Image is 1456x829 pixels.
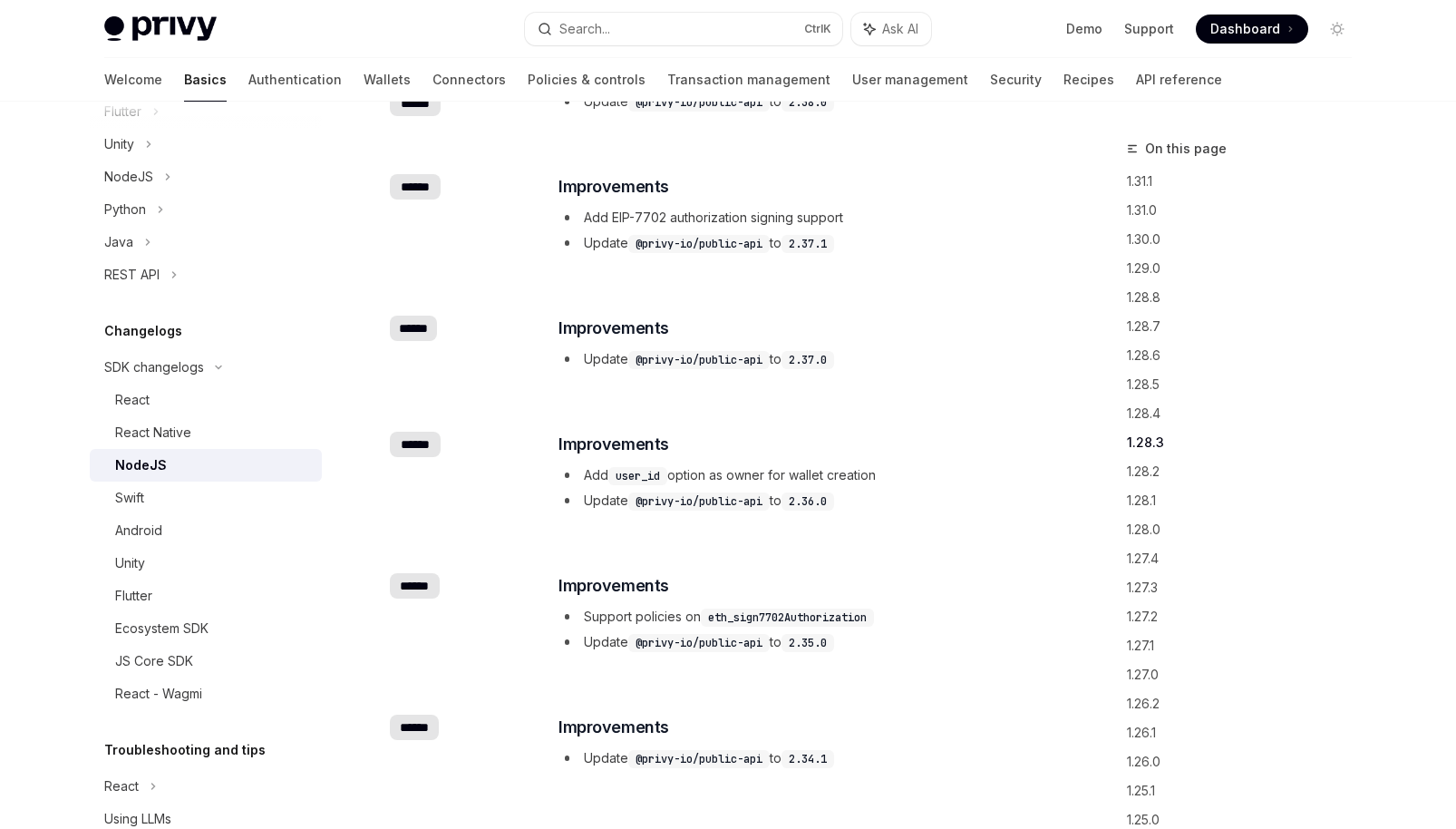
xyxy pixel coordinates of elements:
div: SDK changelogs [104,356,204,378]
div: React - Wagmi [115,683,202,705]
code: @privy-io/public-api [628,93,770,112]
a: NodeJS [90,449,322,482]
div: Search... [559,18,610,40]
li: Update to [558,631,1042,653]
span: Improvements [558,715,669,740]
span: On this page [1145,138,1227,160]
code: 2.37.0 [781,351,834,369]
a: Transaction management [667,58,830,102]
span: Ask AI [882,20,918,38]
a: 1.27.1 [1127,631,1366,660]
div: NodeJS [104,166,153,188]
a: 1.28.2 [1127,457,1366,486]
a: 1.28.3 [1127,428,1366,457]
span: Improvements [558,573,669,599]
code: 2.37.1 [781,235,834,253]
a: Policies & controls [528,58,645,102]
a: Swift [90,482,322,514]
li: Update to [558,747,1042,769]
span: Improvements [558,432,669,457]
a: Welcome [104,58,162,102]
span: Improvements [558,316,669,341]
img: light logo [104,16,217,42]
a: 1.27.4 [1127,544,1366,573]
a: Security [990,58,1042,102]
a: Wallets [364,58,411,102]
a: 1.28.5 [1127,370,1366,399]
div: Java [104,231,133,253]
a: 1.27.3 [1127,573,1366,602]
a: 1.28.0 [1127,515,1366,544]
a: 1.28.1 [1127,486,1366,515]
div: NodeJS [115,454,167,476]
a: 1.26.1 [1127,718,1366,747]
code: 2.38.0 [781,93,834,112]
code: 2.36.0 [781,493,834,511]
span: Ctrl K [804,22,831,36]
code: @privy-io/public-api [628,351,770,369]
a: Recipes [1063,58,1114,102]
a: React [90,384,322,416]
div: Swift [115,487,144,509]
span: Dashboard [1210,20,1280,38]
code: 2.34.1 [781,750,834,768]
a: 1.27.2 [1127,602,1366,631]
div: Python [104,199,146,220]
h5: Changelogs [104,320,182,342]
div: Unity [115,552,145,574]
li: Update to [558,490,1042,512]
a: React Native [90,416,322,449]
a: 1.31.1 [1127,167,1366,196]
a: Android [90,514,322,547]
h5: Troubleshooting and tips [104,739,266,761]
a: 1.28.8 [1127,283,1366,312]
a: Flutter [90,580,322,612]
a: Demo [1066,20,1102,38]
div: React Native [115,422,191,444]
li: Add EIP-7702 authorization signing support [558,207,1042,229]
a: 1.28.6 [1127,341,1366,370]
div: REST API [104,264,160,286]
a: JS Core SDK [90,645,322,678]
a: Connectors [432,58,506,102]
div: Flutter [115,585,152,607]
div: React [104,775,139,797]
a: 1.31.0 [1127,196,1366,225]
a: Authentication [248,58,342,102]
div: Ecosystem SDK [115,618,209,639]
a: 1.26.2 [1127,689,1366,718]
a: 1.27.0 [1127,660,1366,689]
a: React - Wagmi [90,678,322,710]
code: @privy-io/public-api [628,634,770,652]
a: Basics [184,58,227,102]
li: Update to [558,232,1042,254]
code: @privy-io/public-api [628,493,770,511]
a: 1.25.1 [1127,776,1366,805]
a: Ecosystem SDK [90,612,322,645]
a: User management [852,58,968,102]
button: Toggle dark mode [1323,15,1352,44]
a: 1.28.4 [1127,399,1366,428]
code: @privy-io/public-api [628,235,770,253]
a: Dashboard [1196,15,1308,44]
a: API reference [1136,58,1222,102]
div: Unity [104,133,134,155]
div: Android [115,520,162,541]
a: 1.30.0 [1127,225,1366,254]
a: 1.26.0 [1127,747,1366,776]
code: 2.35.0 [781,634,834,652]
a: Support [1124,20,1174,38]
li: Update to [558,348,1042,370]
code: @privy-io/public-api [628,750,770,768]
li: Support policies on [558,606,1042,628]
li: Add option as owner for wallet creation [558,464,1042,486]
a: 1.29.0 [1127,254,1366,283]
a: 1.28.7 [1127,312,1366,341]
div: React [115,389,150,411]
div: JS Core SDK [115,650,193,672]
span: Improvements [558,174,669,200]
button: Search...CtrlK [525,13,842,45]
code: user_id [608,467,667,485]
button: Ask AI [851,13,931,45]
a: Unity [90,547,322,580]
